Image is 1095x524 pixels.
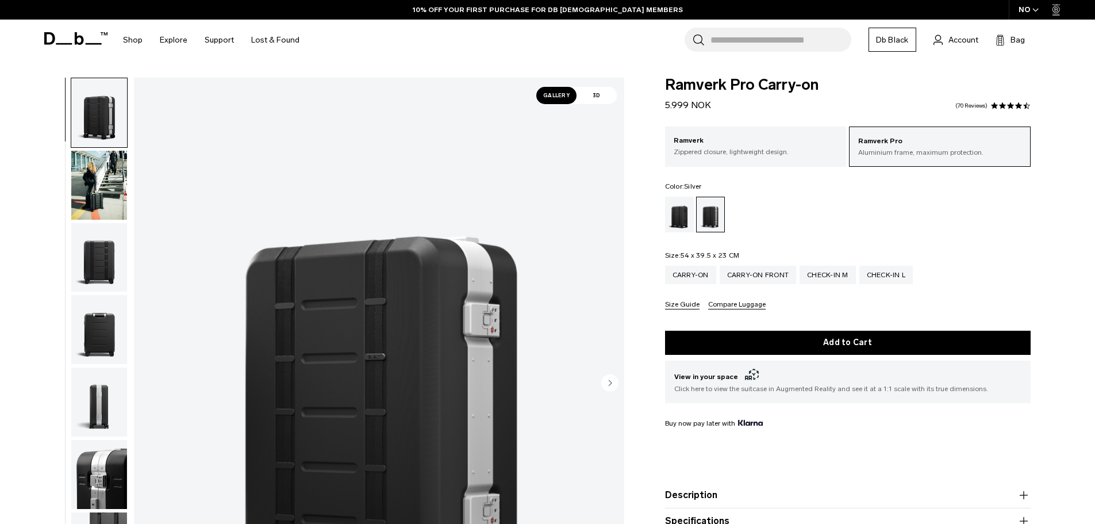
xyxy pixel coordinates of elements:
span: Buy now pay later with [665,418,763,429]
span: Click here to view the suitcase in Augmented Reality and see it at a 1:1 scale with its true dime... [674,384,1021,394]
img: Ramverk Pro Carry-on Silver [71,223,127,292]
span: 5.999 NOK [665,100,711,110]
legend: Color: [665,183,702,190]
a: Carry-on [665,266,716,284]
span: Silver [684,182,702,190]
a: Shop [123,20,143,60]
img: Ramverk Pro Carry-on Silver [71,78,127,147]
a: 10% OFF YOUR FIRST PURCHASE FOR DB [DEMOGRAPHIC_DATA] MEMBERS [413,5,683,15]
button: Compare Luggage [708,301,766,309]
button: Ramverk Pro Carry-on Silver [71,223,128,293]
p: Zippered closure, lightweight design. [674,147,838,157]
span: Ramverk Pro Carry-on [665,78,1031,93]
a: Account [933,33,978,47]
button: Size Guide [665,301,700,309]
a: Ramverk Zippered closure, lightweight design. [665,127,847,166]
p: Ramverk [674,135,838,147]
a: Silver [696,197,725,232]
button: Ramverk Pro Carry-on Silver [71,439,128,510]
a: Db Black [869,28,916,52]
button: Next slide [601,374,618,393]
button: Ramverk Pro Carry-on Silver [71,367,128,437]
p: Aluminium frame, maximum protection. [858,147,1021,158]
img: Ramverk Pro Carry-on Silver [71,151,127,220]
a: Explore [160,20,187,60]
img: Ramverk Pro Carry-on Silver [71,368,127,437]
button: Description [665,488,1031,502]
a: Carry-on Front [720,266,797,284]
legend: Size: [665,252,740,259]
img: Ramverk Pro Carry-on Silver [71,440,127,509]
a: Check-in M [800,266,856,284]
a: 70 reviews [955,103,988,109]
a: Check-in L [859,266,913,284]
button: Ramverk Pro Carry-on Silver [71,150,128,220]
button: Bag [996,33,1025,47]
button: View in your space Click here to view the suitcase in Augmented Reality and see it at a 1:1 scale... [665,361,1031,403]
span: Bag [1011,34,1025,46]
p: Ramverk Pro [858,136,1021,147]
img: {"height" => 20, "alt" => "Klarna"} [738,420,763,426]
a: Lost & Found [251,20,299,60]
a: Support [205,20,234,60]
span: View in your space [674,370,1021,384]
button: Ramverk Pro Carry-on Silver [71,78,128,148]
button: Ramverk Pro Carry-on Silver [71,294,128,365]
span: Account [948,34,978,46]
span: 54 x 39.5 x 23 CM [681,251,739,259]
span: 3D [577,87,617,104]
img: Ramverk Pro Carry-on Silver [71,295,127,364]
span: Gallery [536,87,577,104]
button: Add to Cart [665,331,1031,355]
nav: Main Navigation [114,20,308,60]
a: Black Out [665,197,694,232]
